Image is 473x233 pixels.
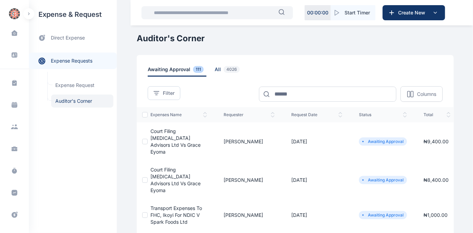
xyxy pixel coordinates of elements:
[148,86,180,100] button: Filter
[215,122,283,161] td: [PERSON_NAME]
[307,9,328,16] p: 00 : 00 : 00
[283,161,351,199] td: [DATE]
[29,29,117,47] a: direct expense
[291,112,342,118] span: request date
[148,66,215,77] a: awaiting approval111
[150,112,207,118] span: expenses Name
[424,177,449,183] span: ₦ 8,400.00
[345,9,370,16] span: Start Timer
[359,112,407,118] span: status
[362,139,404,144] li: Awaiting Approval
[29,53,117,69] a: expense requests
[215,66,251,77] a: all4026
[150,167,201,193] a: Court Filing [MEDICAL_DATA] Advisors Ltd Vs Grace Eyoma
[417,91,436,98] p: Columns
[424,112,451,118] span: total
[163,90,174,97] span: Filter
[383,5,445,20] button: Create New
[424,212,448,218] span: ₦ 1,000.00
[137,33,454,44] h1: Auditor's Corner
[283,199,351,231] td: [DATE]
[395,9,431,16] span: Create New
[29,47,117,69] div: expense requests
[215,199,283,231] td: [PERSON_NAME]
[362,177,404,183] li: Awaiting Approval
[150,205,202,225] a: Transport Expenses to FHC, Ikoyi for NDIC V Spark Foods Ltd
[51,95,113,108] a: Auditor's Corner
[424,138,449,144] span: ₦ 9,400.00
[150,128,201,155] a: Court Filing [MEDICAL_DATA] Advisors Ltd Vs Grace Eyoma
[224,66,240,73] span: 4026
[283,122,351,161] td: [DATE]
[193,66,204,73] span: 111
[51,79,113,92] a: Expense Request
[215,66,243,77] span: all
[224,112,275,118] span: Requester
[51,34,85,42] span: direct expense
[148,66,206,77] span: awaiting approval
[401,86,443,102] button: Columns
[331,5,375,20] button: Start Timer
[362,212,404,218] li: Awaiting Approval
[215,161,283,199] td: [PERSON_NAME]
